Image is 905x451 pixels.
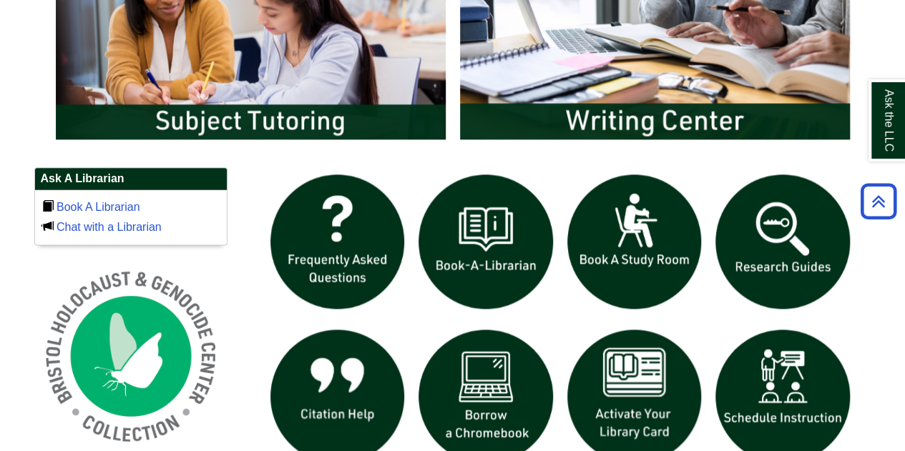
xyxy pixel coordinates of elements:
[57,201,140,213] a: Book A Librarian
[708,167,857,316] img: Research Guides icon links to research guides web page
[57,221,162,233] a: Chat with a Librarian
[263,167,412,316] img: frequently asked questions
[411,167,560,316] img: Book a Librarian icon links to book a librarian web page
[856,192,901,211] a: Back to Top
[35,168,227,190] h2: Ask A Librarian
[560,167,709,316] img: book a study room icon links to book a study room web page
